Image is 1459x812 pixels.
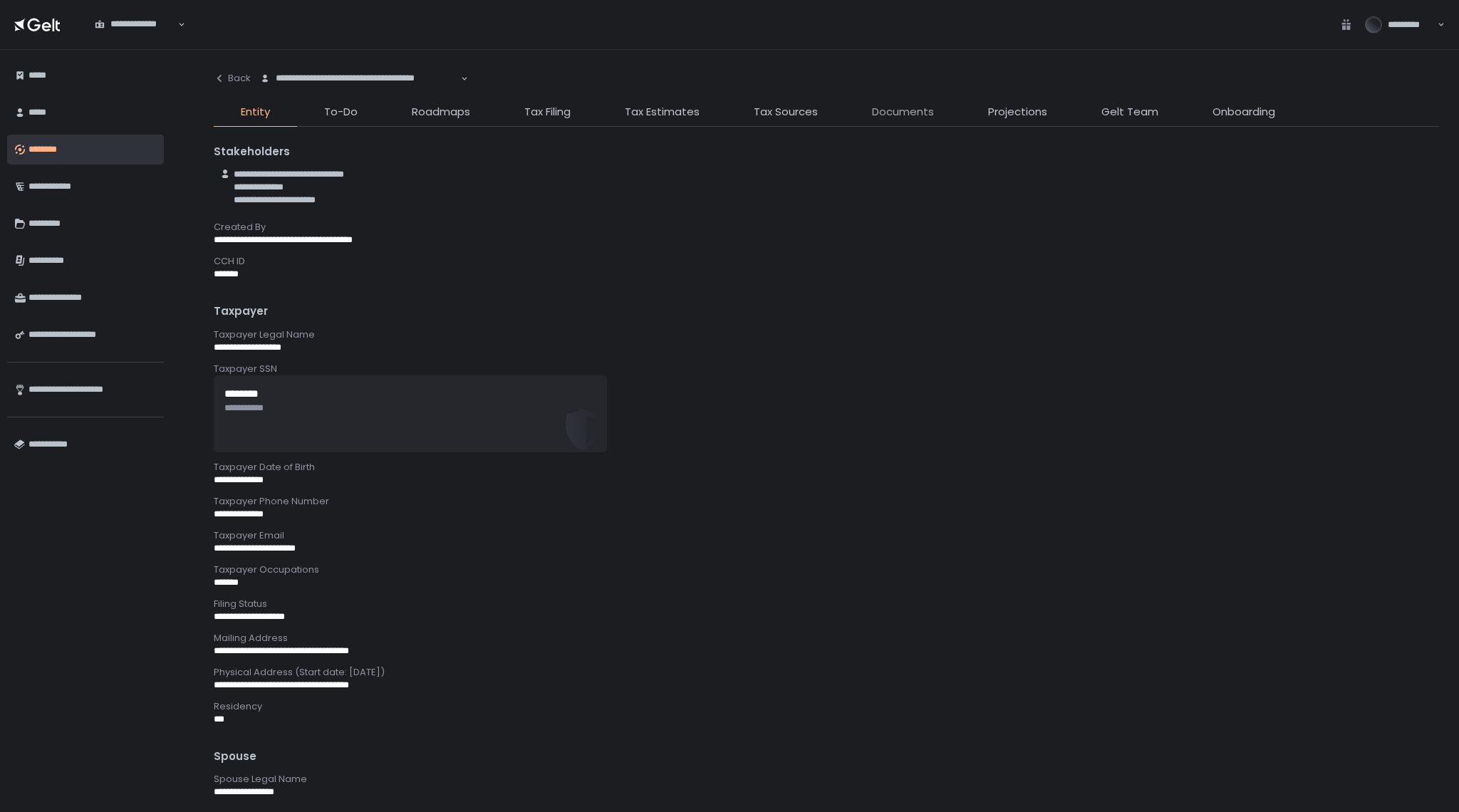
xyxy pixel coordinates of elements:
div: Mailing Address [214,632,1439,645]
span: Roadmaps [412,104,470,120]
div: Physical Address (Start date: [DATE]) [214,666,1439,679]
div: Taxpayer [214,303,1439,320]
div: Taxpayer Date of Birth [214,461,1439,474]
button: Back [214,64,251,93]
div: CCH ID [214,255,1439,268]
span: Documents [872,104,934,120]
div: Created By [214,221,1439,234]
span: Entity [241,104,270,120]
input: Search for option [95,31,177,45]
div: Spouse [214,749,1439,765]
span: Projections [988,104,1047,120]
div: Search for option [251,64,468,94]
div: Taxpayer Occupations [214,563,1439,576]
div: Taxpayer SSN [214,363,1439,375]
div: Taxpayer Email [214,529,1439,542]
div: Residency [214,700,1439,713]
div: Back [214,72,251,85]
span: Gelt Team [1101,104,1158,120]
div: Stakeholders [214,144,1439,160]
div: Taxpayer Phone Number [214,495,1439,508]
span: Tax Sources [754,104,818,120]
div: Search for option [85,10,185,40]
input: Search for option [260,85,459,99]
span: Tax Filing [524,104,571,120]
div: Filing Status [214,598,1439,610]
div: Taxpayer Legal Name [214,328,1439,341]
span: Onboarding [1213,104,1275,120]
div: Spouse Legal Name [214,773,1439,786]
span: Tax Estimates [625,104,700,120]
span: To-Do [324,104,358,120]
